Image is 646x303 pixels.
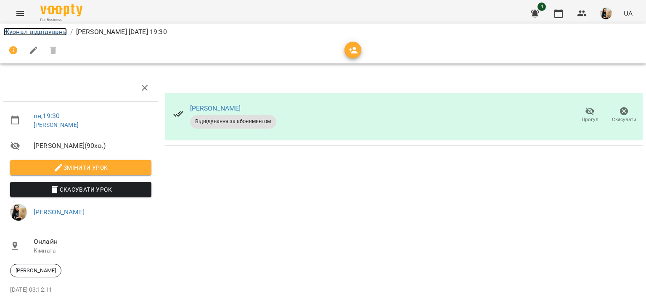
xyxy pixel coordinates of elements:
[582,116,598,123] span: Прогул
[573,103,607,127] button: Прогул
[34,237,151,247] span: Онлайн
[17,163,145,173] span: Змінити урок
[10,182,151,197] button: Скасувати Урок
[10,3,30,24] button: Menu
[10,286,151,294] p: [DATE] 03:12:11
[34,121,79,128] a: [PERSON_NAME]
[17,184,145,195] span: Скасувати Урок
[34,247,151,255] p: Кімната
[624,9,633,18] span: UA
[40,17,82,23] span: For Business
[11,267,61,274] span: [PERSON_NAME]
[70,27,73,37] li: /
[40,4,82,16] img: Voopty Logo
[620,5,636,21] button: UA
[612,116,636,123] span: Скасувати
[190,118,276,125] span: Відвідування за абонементом
[10,204,27,221] img: e5f873b026a3950b3a8d4ef01e3c1baa.jpeg
[76,27,167,37] p: [PERSON_NAME] [DATE] 19:30
[3,27,643,37] nav: breadcrumb
[34,112,60,120] a: пн , 19:30
[10,264,61,277] div: [PERSON_NAME]
[10,160,151,175] button: Змінити урок
[537,3,546,11] span: 4
[3,28,67,36] a: Журнал відвідувань
[600,8,612,19] img: e5f873b026a3950b3a8d4ef01e3c1baa.jpeg
[34,208,85,216] a: [PERSON_NAME]
[607,103,641,127] button: Скасувати
[190,104,241,112] a: [PERSON_NAME]
[34,141,151,151] span: [PERSON_NAME] ( 90 хв. )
